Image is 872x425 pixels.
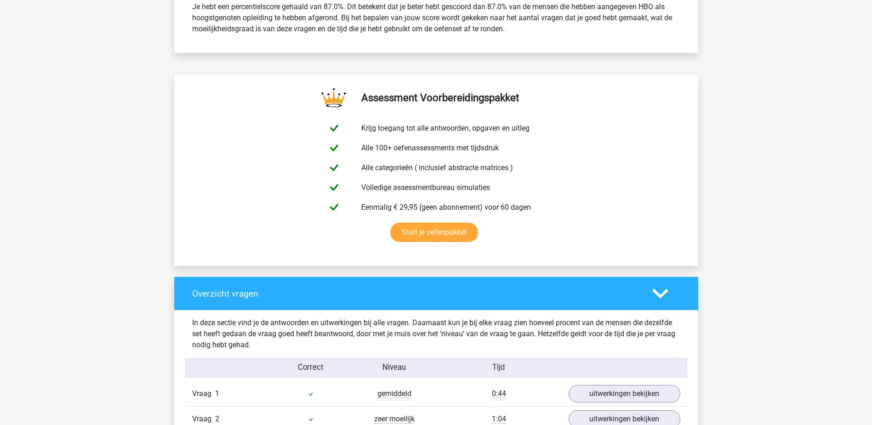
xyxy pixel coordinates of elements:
[390,223,478,242] a: Start je oefenpakket
[374,414,415,424] span: zeer moeilijk
[269,362,353,373] div: Correct
[215,389,219,398] span: 1
[436,362,561,373] div: Tijd
[192,288,638,299] h4: Overzicht vragen
[185,317,687,350] div: In deze sectie vind je de antwoorden en uitwerkingen bij alle vragen. Daarnaast kun je bij elke v...
[377,389,411,398] span: gemiddeld
[492,389,506,398] span: 0:44
[192,414,215,425] span: Vraag
[569,385,680,402] a: uitwerkingen bekijken
[215,414,219,423] span: 2
[353,362,436,373] div: Niveau
[492,414,506,424] span: 1:04
[192,388,215,399] span: Vraag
